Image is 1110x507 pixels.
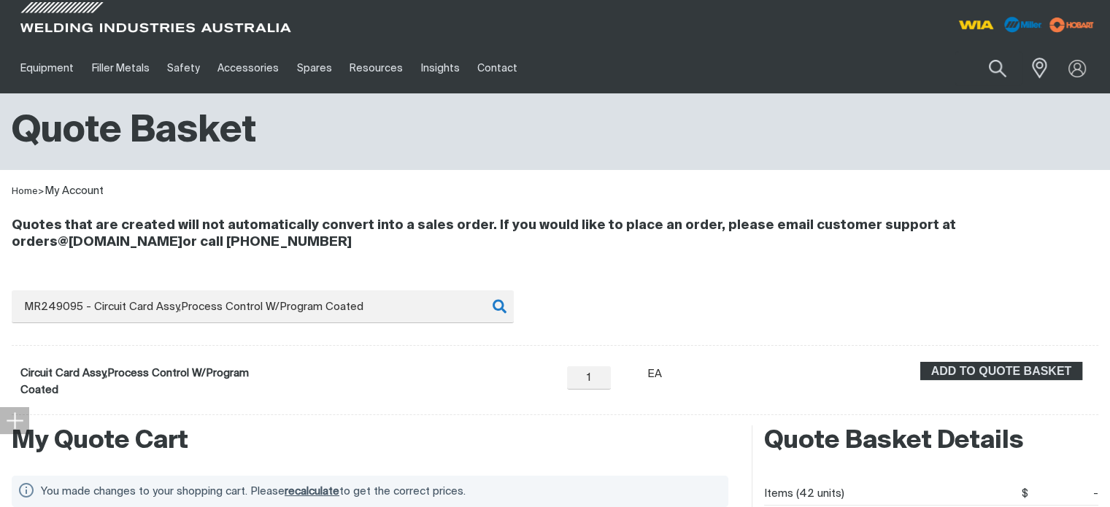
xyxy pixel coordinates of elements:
[12,290,514,323] input: Product name or item number...
[647,366,663,383] div: EA
[45,185,104,196] a: My Account
[12,43,82,93] a: Equipment
[973,51,1022,85] button: Search products
[412,43,468,93] a: Insights
[41,481,711,501] div: You made changes to your shopping cart. Please to get the correct prices.
[1045,14,1098,36] img: miller
[288,43,341,93] a: Spares
[920,362,1082,381] button: Add Circuit Card Assy,Process Control W/Program Coated to the shopping cart
[764,425,1098,457] h2: Quote Basket Details
[6,411,23,429] img: hide socials
[1028,483,1098,505] span: -
[38,187,45,196] span: >
[12,43,827,93] nav: Main
[1022,488,1028,499] span: $
[58,236,182,249] a: @[DOMAIN_NAME]
[285,486,339,497] span: recalculate cart
[12,425,728,457] h2: My Quote Cart
[12,187,38,196] a: Home
[469,43,526,93] a: Contact
[20,368,249,395] a: Circuit Card Assy,Process Control W/Program Coated
[209,43,288,93] a: Accessories
[341,43,412,93] a: Resources
[12,290,1098,415] div: Product or group for quick order
[922,362,1081,381] span: ADD TO QUOTE BASKET
[955,51,1022,85] input: Product name or item number...
[158,43,209,93] a: Safety
[12,108,256,155] h1: Quote Basket
[82,43,158,93] a: Filler Metals
[12,217,1098,251] h4: Quotes that are created will not automatically convert into a sales order. If you would like to p...
[764,483,844,505] dt: Items (42 units)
